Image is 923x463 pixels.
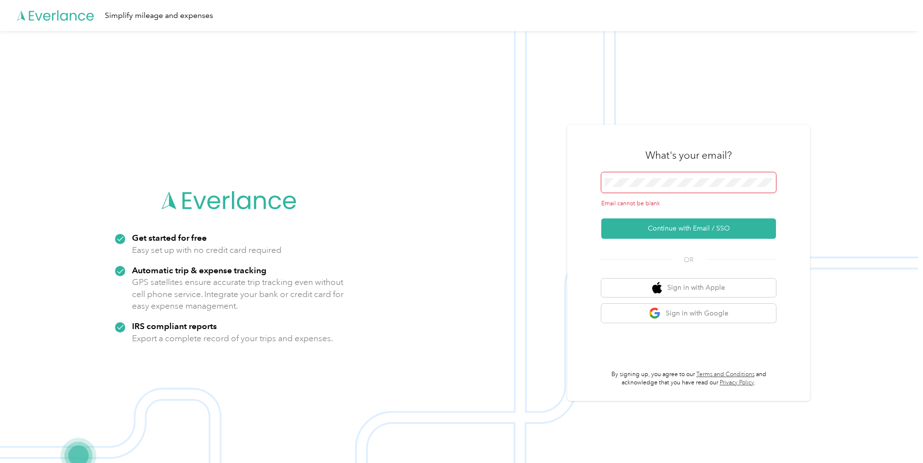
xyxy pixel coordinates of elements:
[652,282,662,294] img: apple logo
[132,265,266,275] strong: Automatic trip & expense tracking
[132,321,217,331] strong: IRS compliant reports
[132,332,333,345] p: Export a complete record of your trips and expenses.
[601,370,776,387] p: By signing up, you agree to our and acknowledge that you have read our .
[105,10,213,22] div: Simplify mileage and expenses
[672,255,706,265] span: OR
[132,232,207,243] strong: Get started for free
[649,307,661,319] img: google logo
[696,371,755,378] a: Terms and Conditions
[601,199,776,208] div: Email cannot be blank
[601,279,776,298] button: apple logoSign in with Apple
[132,244,281,256] p: Easy set up with no credit card required
[132,276,344,312] p: GPS satellites ensure accurate trip tracking even without cell phone service. Integrate your bank...
[601,304,776,323] button: google logoSign in with Google
[645,149,732,162] h3: What's your email?
[720,379,754,386] a: Privacy Policy
[601,218,776,239] button: Continue with Email / SSO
